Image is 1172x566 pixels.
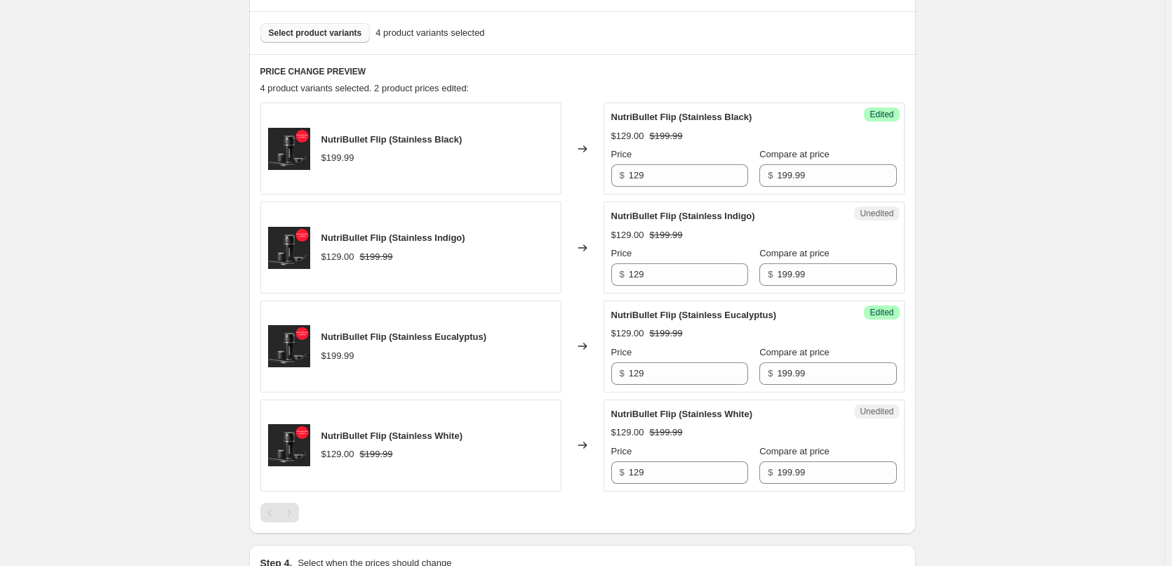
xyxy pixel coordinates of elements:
span: $ [620,269,625,279]
span: $ [768,170,773,180]
button: Select product variants [260,23,371,43]
span: $ [768,467,773,478]
span: Select product variants [269,27,362,39]
span: 4 product variants selected. 2 product prices edited: [260,83,470,93]
div: $129.00 [611,426,644,440]
span: Price [611,149,632,159]
span: Edited [870,307,893,318]
nav: Pagination [260,503,299,522]
span: Price [611,248,632,258]
div: $199.99 [321,151,354,165]
span: Compare at price [759,446,830,456]
span: $ [620,467,625,478]
img: Flip_Black_-_with_personalisation_80x.png [268,424,310,466]
strike: $199.99 [360,447,393,461]
span: Compare at price [759,149,830,159]
span: $ [768,269,773,279]
span: NutriBullet Flip (Stainless Indigo) [321,232,465,243]
div: $129.00 [611,228,644,242]
div: $129.00 [611,327,644,341]
div: $129.00 [321,250,354,264]
strike: $199.99 [650,228,683,242]
span: NutriBullet Flip (Stainless Eucalyptus) [321,331,486,342]
span: Unedited [860,208,893,219]
div: $199.99 [321,349,354,363]
img: Flip_Black_-_with_personalisation_80x.png [268,325,310,367]
strike: $199.99 [360,250,393,264]
span: NutriBullet Flip (Stainless Indigo) [611,211,755,221]
div: $129.00 [321,447,354,461]
div: $129.00 [611,129,644,143]
img: Flip_Black_-_with_personalisation_80x.png [268,227,310,269]
span: Price [611,347,632,357]
span: Price [611,446,632,456]
span: Compare at price [759,347,830,357]
span: $ [620,170,625,180]
span: Compare at price [759,248,830,258]
span: $ [620,368,625,379]
img: Flip_Black_-_with_personalisation_80x.png [268,128,310,170]
span: NutriBullet Flip (Stainless Black) [611,112,752,122]
span: NutriBullet Flip (Stainless Eucalyptus) [611,310,776,320]
span: NutriBullet Flip (Stainless Black) [321,134,462,145]
strike: $199.99 [650,327,683,341]
span: Unedited [860,406,893,417]
h6: PRICE CHANGE PREVIEW [260,66,905,77]
strike: $199.99 [650,129,683,143]
span: NutriBullet Flip (Stainless White) [611,409,753,419]
strike: $199.99 [650,426,683,440]
span: 4 product variants selected [375,26,484,40]
span: Edited [870,109,893,120]
span: $ [768,368,773,379]
span: NutriBullet Flip (Stainless White) [321,430,463,441]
